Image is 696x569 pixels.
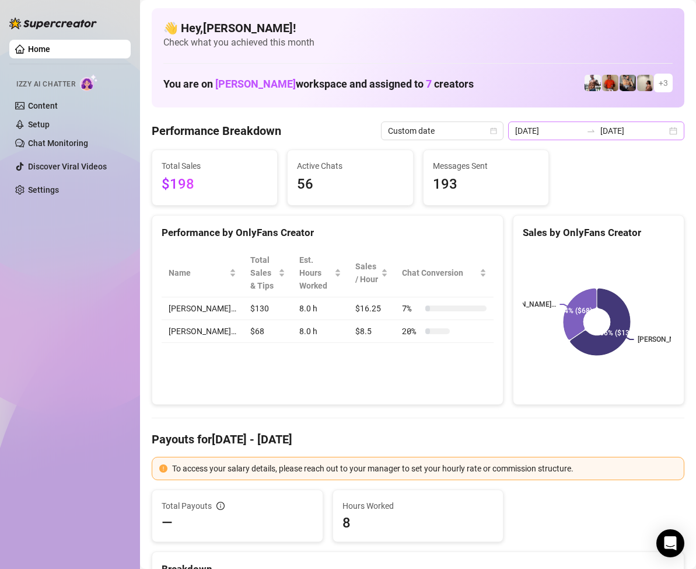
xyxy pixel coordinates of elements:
[602,75,618,91] img: Justin
[292,320,348,343] td: 8.0 h
[243,249,292,297] th: Total Sales & Tips
[498,300,557,308] text: [PERSON_NAME]…
[297,174,403,196] span: 56
[163,20,673,36] h4: 👋 Hey, [PERSON_NAME] !
[243,320,292,343] td: $68
[16,79,75,90] span: Izzy AI Chatter
[172,462,677,475] div: To access your salary details, please reach out to your manager to set your hourly rate or commis...
[159,464,167,473] span: exclamation-circle
[28,101,58,110] a: Content
[342,499,494,512] span: Hours Worked
[152,431,684,447] h4: Payouts for [DATE] - [DATE]
[402,325,421,338] span: 20 %
[348,297,396,320] td: $16.25
[28,138,88,148] a: Chat Monitoring
[523,225,674,241] div: Sales by OnlyFans Creator
[163,36,673,49] span: Check what you achieved this month
[395,249,494,297] th: Chat Conversion
[388,122,496,140] span: Custom date
[250,254,276,292] span: Total Sales & Tips
[162,297,243,320] td: [PERSON_NAME]…
[638,335,696,344] text: [PERSON_NAME]…
[28,44,50,54] a: Home
[80,74,98,91] img: AI Chatter
[162,514,173,532] span: —
[169,266,227,279] span: Name
[162,174,268,196] span: $198
[297,159,403,172] span: Active Chats
[348,249,396,297] th: Sales / Hour
[515,124,582,137] input: Start date
[490,127,497,134] span: calendar
[426,78,432,90] span: 7
[215,78,296,90] span: [PERSON_NAME]
[402,266,477,279] span: Chat Conversion
[163,78,474,91] h1: You are on workspace and assigned to creators
[342,514,494,532] span: 8
[299,254,331,292] div: Est. Hours Worked
[348,320,396,343] td: $8.5
[586,126,596,136] span: swap-right
[28,185,59,195] a: Settings
[28,120,50,129] a: Setup
[355,260,379,286] span: Sales / Hour
[656,529,684,557] div: Open Intercom Messenger
[637,75,653,91] img: Ralphy
[585,75,601,91] img: JUSTIN
[433,174,539,196] span: 193
[620,75,636,91] img: George
[9,18,97,29] img: logo-BBDzfeDw.svg
[162,499,212,512] span: Total Payouts
[292,297,348,320] td: 8.0 h
[162,225,494,241] div: Performance by OnlyFans Creator
[243,297,292,320] td: $130
[216,502,225,510] span: info-circle
[433,159,539,172] span: Messages Sent
[162,249,243,297] th: Name
[162,159,268,172] span: Total Sales
[402,302,421,315] span: 7 %
[28,162,107,171] a: Discover Viral Videos
[152,123,281,139] h4: Performance Breakdown
[600,124,667,137] input: End date
[586,126,596,136] span: to
[162,320,243,343] td: [PERSON_NAME]…
[659,77,668,89] span: + 3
